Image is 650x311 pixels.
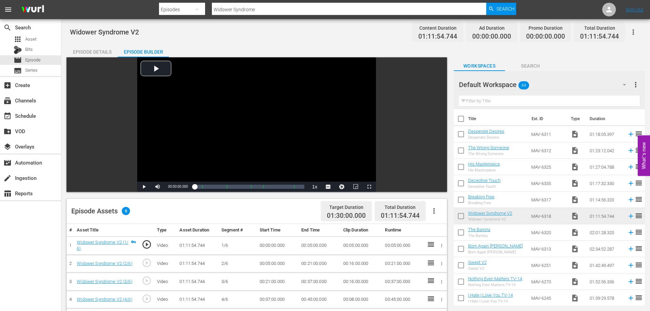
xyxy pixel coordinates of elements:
[580,33,619,41] span: 01:11:54.744
[587,126,624,142] td: 01:18:05.397
[4,5,12,14] span: menu
[67,224,74,237] th: #
[177,273,219,291] td: 01:11:54.744
[382,273,424,291] td: 00:37:00.000
[257,255,299,273] td: 00:05:00.000
[587,142,624,159] td: 01:23:12.042
[571,163,579,171] span: Video
[635,277,643,285] span: reorder
[468,152,509,156] div: The Wrong Someone
[635,294,643,302] span: reorder
[518,78,529,93] span: 44
[468,135,504,140] div: Desperate Desires
[632,81,640,89] span: more_vert
[25,36,37,43] span: Asset
[635,162,643,171] span: reorder
[71,207,130,215] div: Episode Assets
[327,202,366,212] div: Target Duration
[571,228,579,237] span: Video
[3,174,12,182] span: Ingestion
[335,182,349,192] button: Jump To Time
[626,7,644,12] a: Sign Out
[142,275,152,286] span: play_circle_outline
[341,291,382,309] td: 00:08:00.000
[635,179,643,187] span: reorder
[635,244,643,253] span: reorder
[142,239,152,250] span: play_circle_outline
[627,294,635,302] svg: Add to Episode
[3,24,12,32] span: Search
[468,129,504,134] a: Desperate Desires
[454,62,505,70] span: Workspaces
[381,212,420,220] span: 01:11:54.744
[468,260,487,265] a: Swept V2
[472,23,511,33] div: Ad Duration
[638,135,650,176] button: Open Feedback Widget
[468,266,487,271] div: Swept V2
[627,196,635,203] svg: Add to Episode
[529,208,568,224] td: MAV-6318
[299,224,341,237] th: End Time
[627,261,635,269] svg: Add to Episode
[168,185,188,188] span: 00:00:00.000
[14,67,22,75] span: Series
[627,278,635,285] svg: Add to Episode
[486,3,516,15] button: Search
[382,236,424,255] td: 00:05:00.000
[257,224,299,237] th: Start Time
[381,202,420,212] div: Total Duration
[526,23,565,33] div: Promo Duration
[154,224,177,237] th: Type
[529,192,568,208] td: MAV-6317
[468,145,509,150] a: The Wrong Someone
[67,44,118,60] div: Episode Details
[635,146,643,154] span: reorder
[67,255,74,273] td: 2
[468,184,501,189] div: Deceptive Touch
[468,243,523,249] a: Born Again [PERSON_NAME]
[341,255,382,273] td: 00:16:00.000
[154,273,177,291] td: Video
[137,57,376,192] div: Video Player
[627,229,635,236] svg: Add to Episode
[299,273,341,291] td: 00:37:00.000
[25,46,33,53] span: Bits
[3,143,12,151] span: Overlays
[571,179,579,187] span: Video
[3,97,12,105] span: Channels
[77,297,132,302] a: Widower Syndrome V2 (4/6)
[382,224,424,237] th: Runtime
[70,28,139,36] span: Widower Syndrome V2
[321,182,335,192] button: Captions
[122,207,130,215] span: 6
[299,255,341,273] td: 00:21:00.000
[77,279,132,284] a: Widower Syndrome V2 (3/6)
[3,189,12,198] span: Reports
[67,273,74,291] td: 3
[567,109,586,128] th: Type
[468,168,500,172] div: His Masterpiece
[587,208,624,224] td: 01:11:54.744
[3,159,12,167] span: Automation
[468,299,513,303] div: I Hate I Love You TV-14
[219,291,257,309] td: 4/6
[67,291,74,309] td: 4
[571,212,579,220] span: Video
[3,112,12,120] span: Schedule
[341,236,382,255] td: 00:05:00.000
[580,23,619,33] div: Total Duration
[14,56,22,64] span: Episode
[627,147,635,154] svg: Add to Episode
[151,182,164,192] button: Mute
[587,224,624,241] td: 02:01:28.320
[418,33,457,41] span: 01:11:54.744
[587,273,624,290] td: 01:52:56.336
[67,44,118,57] button: Episode Details
[299,291,341,309] td: 00:45:00.000
[627,180,635,187] svg: Add to Episode
[382,291,424,309] td: 00:45:00.000
[529,126,568,142] td: MAV-6311
[468,283,522,287] div: Nothing Even Matters TV-14
[382,255,424,273] td: 00:21:00.000
[571,146,579,155] span: Video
